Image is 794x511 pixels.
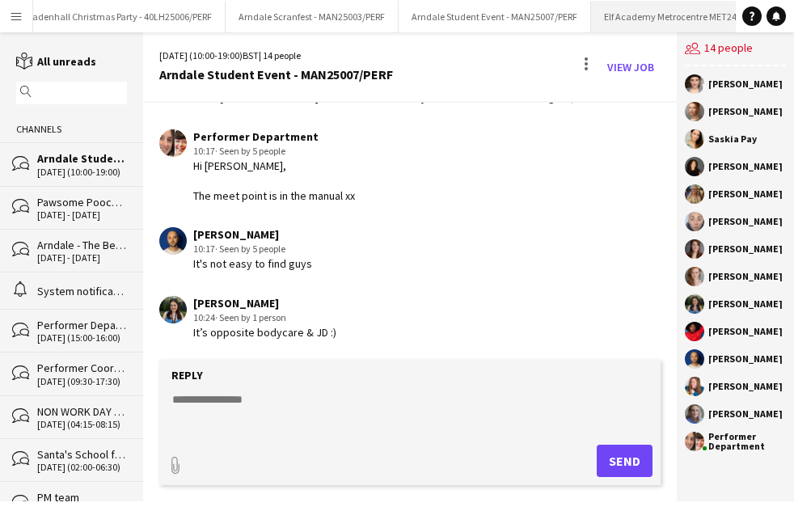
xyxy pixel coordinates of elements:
[708,134,757,144] div: Saskia Pay
[215,145,285,157] span: · Seen by 5 people
[708,327,783,336] div: [PERSON_NAME]
[37,490,127,505] div: PM team
[159,49,393,63] div: [DATE] (10:00-19:00) | 14 people
[37,361,127,375] div: Performer Coordinator PERF320
[37,209,127,221] div: [DATE] - [DATE]
[708,432,786,451] div: Performer Department
[399,1,591,32] button: Arndale Student Event - MAN25007/PERF
[37,238,127,252] div: Arndale - The Beauty In You - MAN25006/PERF
[708,244,783,254] div: [PERSON_NAME]
[193,158,355,203] div: Hi [PERSON_NAME], The meet point is in the manual xx
[597,445,653,477] button: Send
[708,354,783,364] div: [PERSON_NAME]
[193,310,336,325] div: 10:24
[159,67,393,82] div: Arndale Student Event - MAN25007/PERF
[708,299,783,309] div: [PERSON_NAME]
[708,189,783,199] div: [PERSON_NAME]
[243,49,259,61] span: BST
[215,243,285,255] span: · Seen by 5 people
[37,462,127,473] div: [DATE] (02:00-06:30)
[37,419,127,430] div: [DATE] (04:15-08:15)
[37,284,127,298] div: System notifications
[171,368,203,382] label: Reply
[37,318,127,332] div: Performer Department dummy job - for comms use
[708,79,783,89] div: [PERSON_NAME]
[193,227,312,242] div: [PERSON_NAME]
[193,296,336,310] div: [PERSON_NAME]
[193,129,355,144] div: Performer Department
[193,256,312,271] div: It's not easy to find guys
[708,382,783,391] div: [PERSON_NAME]
[685,32,786,66] div: 14 people
[708,409,783,419] div: [PERSON_NAME]
[37,376,127,387] div: [DATE] (09:30-17:30)
[10,1,226,32] button: Leadenhall Christmas Party - 40LH25006/PERF
[37,252,127,264] div: [DATE] - [DATE]
[37,167,127,178] div: [DATE] (10:00-19:00)
[591,1,765,32] button: Elf Academy Metrocentre MET24001
[601,54,661,80] a: View Job
[708,217,783,226] div: [PERSON_NAME]
[226,1,399,32] button: Arndale Scranfest - MAN25003/PERF
[37,447,127,462] div: Santa's School for Elves - NOT A WORK DAY - Comms Chat
[193,144,355,158] div: 10:17
[37,151,127,166] div: Arndale Student Event - MAN25007/PERF
[193,242,312,256] div: 10:17
[215,311,286,323] span: · Seen by 1 person
[708,272,783,281] div: [PERSON_NAME]
[37,404,127,419] div: NON WORK DAY - Elf Academy Metrocentre MET24001
[37,332,127,344] div: [DATE] (15:00-16:00)
[16,54,96,69] a: All unreads
[708,107,783,116] div: [PERSON_NAME]
[708,162,783,171] div: [PERSON_NAME]
[193,325,336,340] div: It’s opposite bodycare & JD :)
[37,195,127,209] div: Pawsome Pooches - LAN25003/PERF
